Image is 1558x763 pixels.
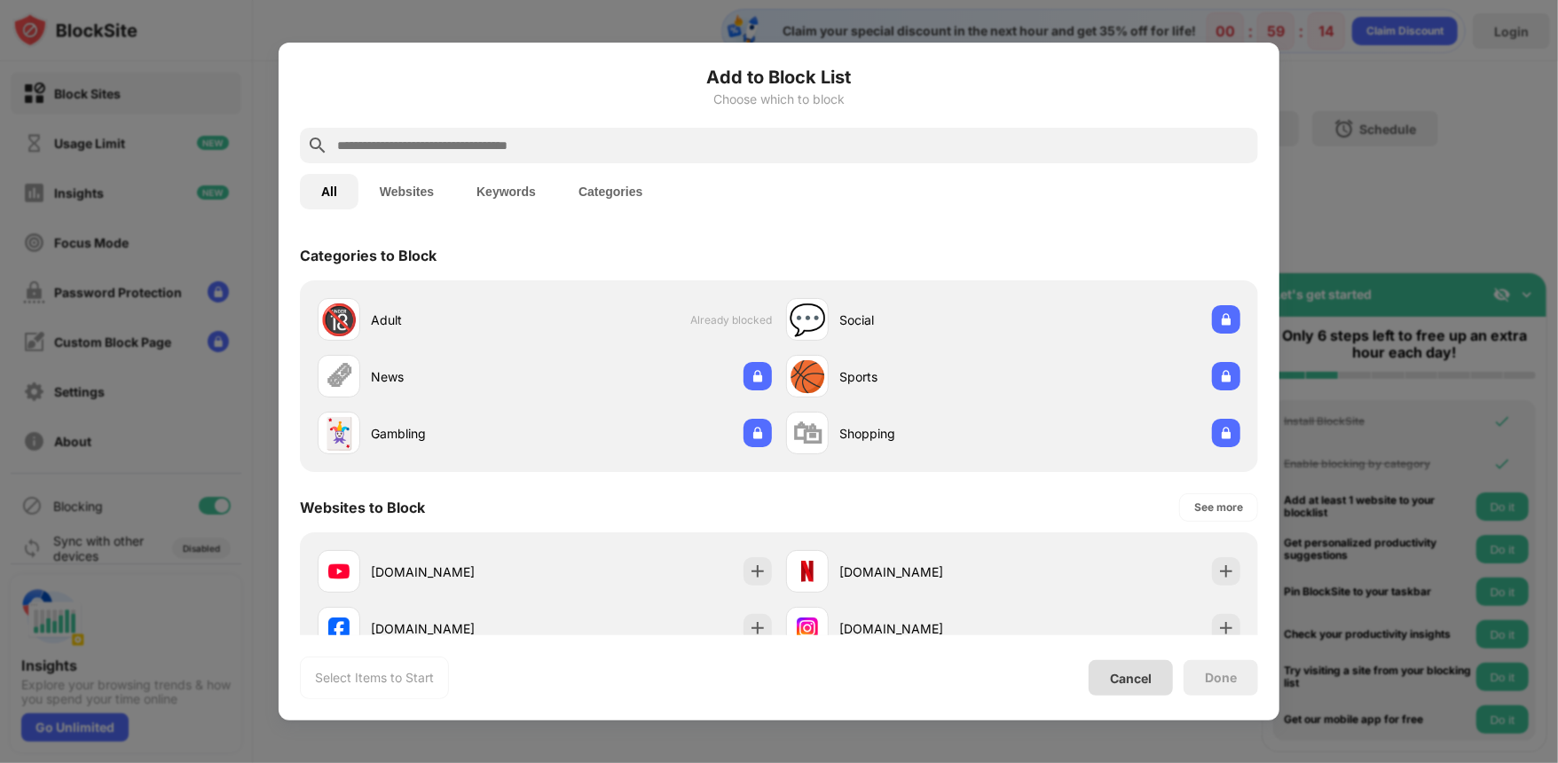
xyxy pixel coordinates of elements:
[1110,671,1152,686] div: Cancel
[300,174,358,209] button: All
[300,92,1258,106] div: Choose which to block
[455,174,557,209] button: Keywords
[839,619,1013,638] div: [DOMAIN_NAME]
[371,311,545,329] div: Adult
[1205,671,1237,685] div: Done
[1194,499,1243,516] div: See more
[300,64,1258,90] h6: Add to Block List
[307,135,328,156] img: search.svg
[358,174,455,209] button: Websites
[797,561,818,582] img: favicons
[300,247,437,264] div: Categories to Block
[557,174,664,209] button: Categories
[839,562,1013,581] div: [DOMAIN_NAME]
[839,367,1013,386] div: Sports
[371,619,545,638] div: [DOMAIN_NAME]
[328,561,350,582] img: favicons
[328,617,350,639] img: favicons
[789,302,826,338] div: 💬
[320,415,358,452] div: 🃏
[324,358,354,395] div: 🗞
[371,367,545,386] div: News
[839,424,1013,443] div: Shopping
[789,358,826,395] div: 🏀
[371,562,545,581] div: [DOMAIN_NAME]
[315,669,434,687] div: Select Items to Start
[320,302,358,338] div: 🔞
[797,617,818,639] img: favicons
[300,499,425,516] div: Websites to Block
[371,424,545,443] div: Gambling
[792,415,822,452] div: 🛍
[690,313,772,326] span: Already blocked
[839,311,1013,329] div: Social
